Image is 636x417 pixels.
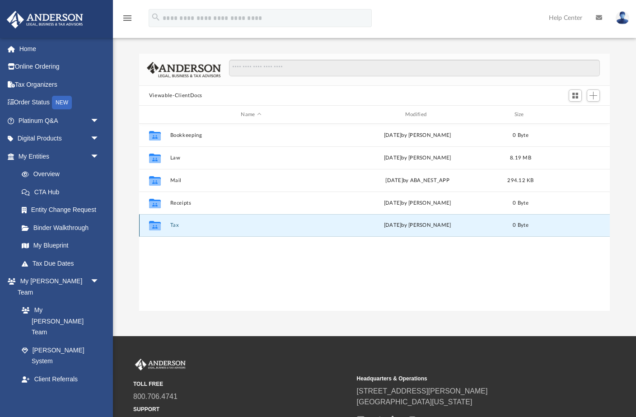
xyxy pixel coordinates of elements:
span: arrow_drop_down [90,147,108,166]
span: 294.12 KB [507,178,533,183]
a: My [PERSON_NAME] Teamarrow_drop_down [6,272,108,301]
button: Bookkeeping [170,132,332,138]
a: Platinum Q&Aarrow_drop_down [6,112,113,130]
a: Order StatusNEW [6,94,113,112]
a: [STREET_ADDRESS][PERSON_NAME] [357,387,488,395]
div: id [542,111,606,119]
a: Digital Productsarrow_drop_down [6,130,113,148]
a: Overview [13,165,113,183]
button: Viewable-ClientDocs [149,92,202,100]
a: CTA Hub [13,183,113,201]
a: My [PERSON_NAME] Team [13,301,104,342]
i: menu [122,13,133,23]
div: [DATE] by [PERSON_NAME] [336,221,498,230]
div: NEW [52,96,72,109]
small: TOLL FREE [133,380,351,388]
div: by [PERSON_NAME] [336,154,498,162]
button: Receipts [170,200,332,206]
span: 8.19 MB [510,155,531,160]
a: Binder Walkthrough [13,219,113,237]
button: Add [587,89,600,102]
span: 0 Byte [513,201,528,206]
span: [DATE] [384,155,402,160]
div: [DATE] by [PERSON_NAME] [336,199,498,207]
a: Home [6,40,113,58]
img: User Pic [616,11,629,24]
button: Law [170,155,332,161]
div: Modified [336,111,499,119]
a: Tax Organizers [6,75,113,94]
div: grid [139,124,610,311]
small: SUPPORT [133,405,351,413]
div: Size [502,111,538,119]
img: Anderson Advisors Platinum Portal [133,359,187,370]
span: arrow_drop_down [90,272,108,291]
button: Switch to Grid View [569,89,582,102]
i: search [151,12,161,22]
div: id [143,111,166,119]
a: [PERSON_NAME] System [13,341,108,370]
span: arrow_drop_down [90,130,108,148]
span: arrow_drop_down [90,112,108,130]
span: 0 Byte [513,223,528,228]
div: [DATE] by ABA_NEST_APP [336,177,498,185]
a: Online Ordering [6,58,113,76]
a: Client Referrals [13,370,108,388]
button: Tax [170,222,332,228]
span: 0 Byte [513,133,528,138]
div: [DATE] by [PERSON_NAME] [336,131,498,140]
a: Entity Change Request [13,201,113,219]
img: Anderson Advisors Platinum Portal [4,11,86,28]
a: My Entitiesarrow_drop_down [6,147,113,165]
button: Mail [170,178,332,183]
a: Tax Due Dates [13,254,113,272]
a: menu [122,17,133,23]
a: [GEOGRAPHIC_DATA][US_STATE] [357,398,472,406]
div: Name [169,111,332,119]
input: Search files and folders [229,60,600,77]
a: My Blueprint [13,237,108,255]
small: Headquarters & Operations [357,375,574,383]
a: 800.706.4741 [133,393,178,400]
